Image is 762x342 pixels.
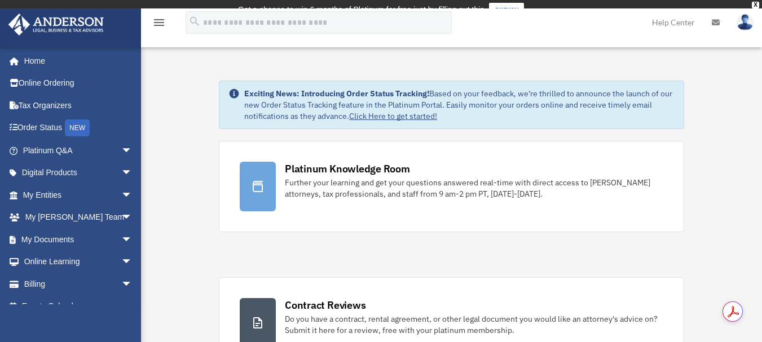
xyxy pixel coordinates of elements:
[489,3,524,16] a: survey
[244,88,675,122] div: Based on your feedback, we're thrilled to announce the launch of our new Order Status Tracking fe...
[121,139,144,162] span: arrow_drop_down
[8,50,144,72] a: Home
[285,162,410,176] div: Platinum Knowledge Room
[121,206,144,229] span: arrow_drop_down
[8,94,149,117] a: Tax Organizers
[5,14,107,35] img: Anderson Advisors Platinum Portal
[8,273,149,295] a: Billingarrow_drop_down
[8,295,149,318] a: Events Calendar
[8,251,149,273] a: Online Learningarrow_drop_down
[8,162,149,184] a: Digital Productsarrow_drop_down
[121,162,144,185] span: arrow_drop_down
[737,14,754,30] img: User Pic
[244,88,429,99] strong: Exciting News: Introducing Order Status Tracking!
[349,111,437,121] a: Click Here to get started!
[121,251,144,274] span: arrow_drop_down
[8,72,149,95] a: Online Ordering
[8,184,149,206] a: My Entitiesarrow_drop_down
[285,298,365,312] div: Contract Reviews
[188,15,201,28] i: search
[152,16,166,29] i: menu
[8,139,149,162] a: Platinum Q&Aarrow_drop_down
[752,2,759,8] div: close
[8,206,149,229] a: My [PERSON_NAME] Teamarrow_drop_down
[8,117,149,140] a: Order StatusNEW
[121,184,144,207] span: arrow_drop_down
[8,228,149,251] a: My Documentsarrow_drop_down
[238,3,484,16] div: Get a chance to win 6 months of Platinum for free just by filling out this
[121,273,144,296] span: arrow_drop_down
[65,119,90,136] div: NEW
[285,177,663,199] div: Further your learning and get your questions answered real-time with direct access to [PERSON_NAM...
[219,141,684,232] a: Platinum Knowledge Room Further your learning and get your questions answered real-time with dire...
[285,313,663,336] div: Do you have a contract, rental agreement, or other legal document you would like an attorney's ad...
[152,20,166,29] a: menu
[121,228,144,251] span: arrow_drop_down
